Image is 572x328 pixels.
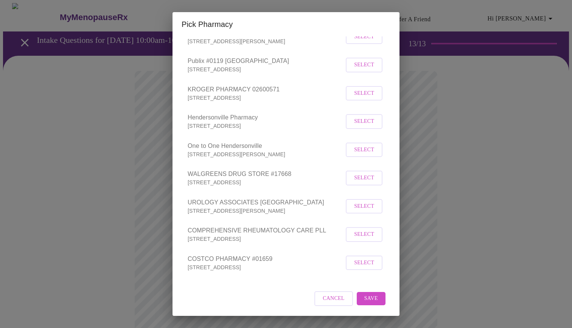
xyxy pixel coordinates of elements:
span: Select [354,202,374,211]
span: Publix #0119 [GEOGRAPHIC_DATA] [188,56,344,66]
p: [STREET_ADDRESS][PERSON_NAME] [188,38,344,45]
span: Hendersonville Pharmacy [188,113,344,122]
span: KROGER PHARMACY 02600571 [188,85,344,94]
span: Select [354,258,374,268]
p: [STREET_ADDRESS] [188,122,344,130]
button: Select [346,114,382,129]
span: Select [354,32,374,42]
button: Select [346,256,382,270]
span: UROLOGY ASSOCIATES [GEOGRAPHIC_DATA] [188,198,344,207]
span: WALGREENS DRUG STORE #17668 [188,169,344,179]
span: Select [354,173,374,183]
p: [STREET_ADDRESS][PERSON_NAME] [188,207,344,215]
p: [STREET_ADDRESS] [188,66,344,73]
button: Select [346,199,382,214]
p: [STREET_ADDRESS] [188,264,344,271]
span: Select [354,89,374,98]
p: [STREET_ADDRESS][PERSON_NAME] [188,151,344,158]
button: Select [346,30,382,44]
button: Cancel [314,291,353,306]
p: [STREET_ADDRESS] [188,94,344,102]
span: Select [354,145,374,155]
p: [STREET_ADDRESS] [188,235,344,243]
span: COSTCO PHARMACY #01659 [188,254,344,264]
span: Select [354,117,374,126]
button: Select [346,86,382,101]
button: Select [346,58,382,72]
button: Select [346,143,382,157]
h2: Pick Pharmacy [182,18,390,30]
span: Select [354,230,374,239]
button: Select [346,171,382,185]
span: Save [364,294,378,303]
span: Cancel [323,294,345,303]
p: [STREET_ADDRESS] [188,179,344,186]
span: COMPREHENSIVE RHEUMATOLOGY CARE PLL [188,226,344,235]
span: Select [354,60,374,70]
span: One to One Hendersonville [188,141,344,151]
button: Select [346,227,382,242]
button: Save [357,292,385,305]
